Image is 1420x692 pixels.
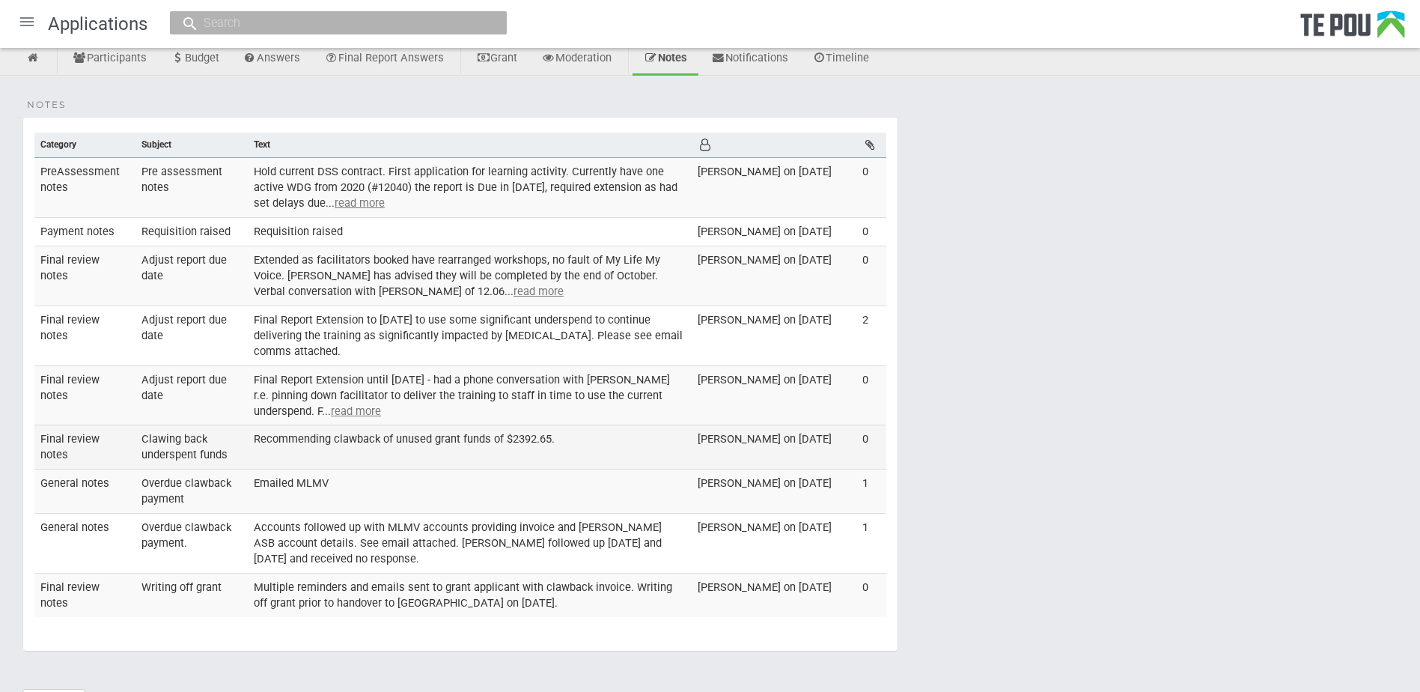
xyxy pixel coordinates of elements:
[34,574,135,617] td: Final review notes
[856,306,886,365] td: 2
[692,158,856,218] td: [PERSON_NAME] on [DATE]
[692,514,856,574] td: [PERSON_NAME] on [DATE]
[335,196,385,210] u: read more
[248,158,692,218] td: Hold current DSS contract. First application for learning activity. Currently have one active WDG...
[135,246,248,306] td: Adjust report due date
[331,404,381,418] u: read more
[34,365,135,425] td: Final review notes
[633,43,698,76] a: Notes
[135,425,248,470] td: Clawing back underspent funds
[248,470,692,514] td: Emailed MLMV
[135,217,248,246] td: Requisition raised
[801,43,881,76] a: Timeline
[34,133,135,158] th: Category
[135,470,248,514] td: Overdue clawback payment
[34,425,135,470] td: Final review notes
[199,15,463,31] input: Search
[135,574,248,617] td: Writing off grant
[692,425,856,470] td: [PERSON_NAME] on [DATE]
[232,43,312,76] a: Answers
[34,514,135,574] td: General notes
[248,574,692,617] td: Multiple reminders and emails sent to grant applicant with clawback invoice. Writing off grant pr...
[856,470,886,514] td: 1
[514,285,564,298] u: read more
[135,158,248,218] td: Pre assessment notes
[465,43,528,76] a: Grant
[692,574,856,617] td: [PERSON_NAME] on [DATE]
[34,217,135,246] td: Payment notes
[135,133,248,158] th: Subject
[159,43,231,76] a: Budget
[248,306,692,365] td: Final Report Extension to [DATE] to use some significant underspend to continue delivering the tr...
[61,43,158,76] a: Participants
[34,158,135,218] td: PreAssessment notes
[692,306,856,365] td: [PERSON_NAME] on [DATE]
[248,365,692,425] td: Final Report Extension until [DATE] - had a phone conversation with [PERSON_NAME] r.e. pinning do...
[856,246,886,306] td: 0
[856,425,886,470] td: 0
[248,217,692,246] td: Requisition raised
[856,217,886,246] td: 0
[248,425,692,470] td: Recommending clawback of unused grant funds of $2392.65.
[135,365,248,425] td: Adjust report due date
[135,306,248,365] td: Adjust report due date
[692,217,856,246] td: [PERSON_NAME] on [DATE]
[856,574,886,617] td: 0
[27,98,66,112] span: Notes
[692,365,856,425] td: [PERSON_NAME] on [DATE]
[856,158,886,218] td: 0
[34,306,135,365] td: Final review notes
[856,365,886,425] td: 0
[248,246,692,306] td: Extended as facilitators booked have rearranged workshops, no fault of My Life My Voice. [PERSON_...
[248,514,692,574] td: Accounts followed up with MLMV accounts providing invoice and [PERSON_NAME] ASB account details. ...
[530,43,623,76] a: Moderation
[313,43,455,76] a: Final Report Answers
[700,43,799,76] a: Notifications
[135,514,248,574] td: Overdue clawback payment.
[692,470,856,514] td: [PERSON_NAME] on [DATE]
[856,514,886,574] td: 1
[34,246,135,306] td: Final review notes
[248,133,692,158] th: Text
[692,246,856,306] td: [PERSON_NAME] on [DATE]
[34,470,135,514] td: General notes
